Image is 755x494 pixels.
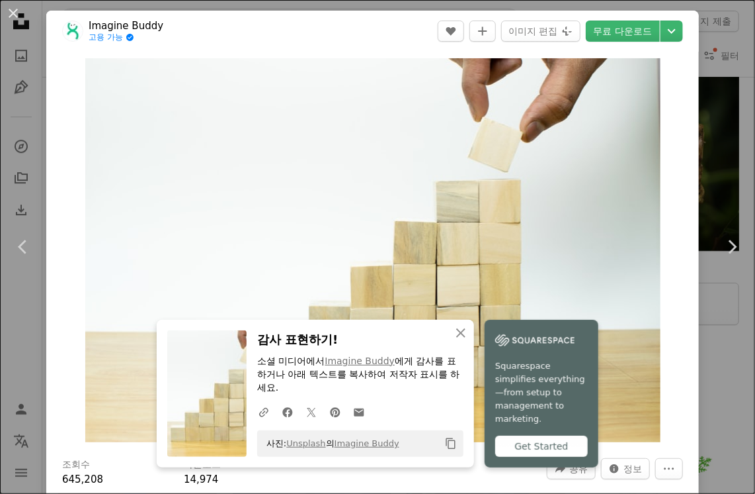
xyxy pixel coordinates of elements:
a: 고용 가능 [89,32,163,43]
a: Pinterest에 공유 [323,399,347,425]
a: 이메일로 공유에 공유 [347,399,371,425]
img: file-1747939142011-51e5cc87e3c9 [495,330,575,350]
a: Squarespace simplifies everything—from setup to management to marketing.Get Started [485,320,598,468]
span: 645,208 [62,473,103,485]
span: 공유 [569,459,588,479]
a: 다음 [709,183,755,311]
button: 이미지 편집 [501,21,580,42]
h3: 조회수 [62,458,90,471]
h3: 감사 표현하기! [257,330,463,350]
a: 무료 다운로드 [586,21,660,42]
a: Imagine Buddy [335,438,399,448]
button: 컬렉션에 추가 [469,21,496,42]
button: 좋아요 [438,21,464,42]
button: 다운로드 크기 선택 [660,21,683,42]
span: 정보 [623,459,642,479]
span: 14,974 [184,473,219,485]
button: 더 많은 작업 [655,458,683,479]
span: Squarespace simplifies everything—from setup to management to marketing. [495,360,588,426]
a: Unsplash [286,438,325,448]
a: Imagine Buddy [325,356,395,366]
img: Imagine Buddy의 프로필로 이동 [62,21,83,42]
span: 사진: 의 [260,433,399,454]
a: Twitter에 공유 [299,399,323,425]
div: Get Started [495,436,588,457]
button: 클립보드에 복사하기 [440,432,462,455]
button: 이 이미지 관련 통계 [601,458,650,479]
img: 나무 조각을 피라미드에 넣는 사람 [85,58,660,442]
a: Imagine Buddy [89,19,163,32]
button: 이 이미지 공유 [547,458,596,479]
a: Facebook에 공유 [276,399,299,425]
p: 소셜 미디어에서 에게 감사를 표하거나 아래 텍스트를 복사하여 저작자 표시를 하세요. [257,355,463,395]
button: 이 이미지 확대 [85,58,660,442]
